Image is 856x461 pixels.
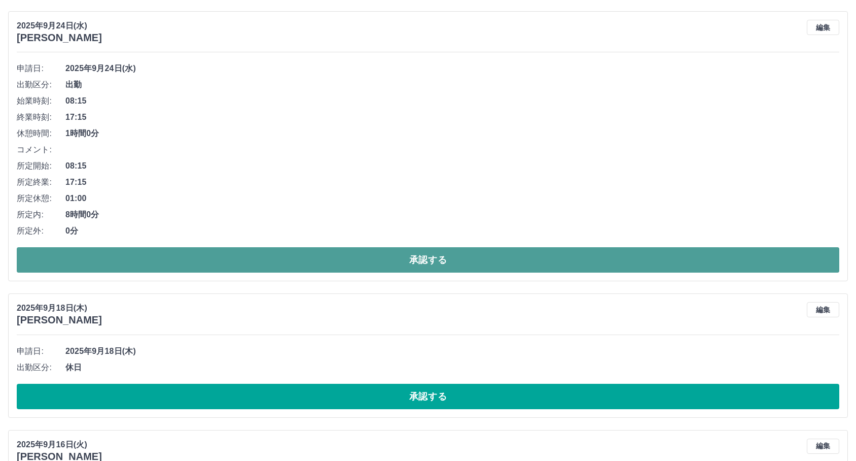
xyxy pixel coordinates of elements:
[65,79,839,91] span: 出勤
[65,62,839,75] span: 2025年9月24日(水)
[807,439,839,454] button: 編集
[17,345,65,357] span: 申請日:
[65,345,839,357] span: 2025年9月18日(木)
[807,302,839,317] button: 編集
[17,20,102,32] p: 2025年9月24日(水)
[17,62,65,75] span: 申請日:
[65,127,839,140] span: 1時間0分
[17,247,839,273] button: 承認する
[17,176,65,188] span: 所定終業:
[17,160,65,172] span: 所定開始:
[17,225,65,237] span: 所定外:
[17,361,65,374] span: 出勤区分:
[17,439,102,451] p: 2025年9月16日(火)
[65,192,839,205] span: 01:00
[17,384,839,409] button: 承認する
[17,192,65,205] span: 所定休憩:
[17,127,65,140] span: 休憩時間:
[807,20,839,35] button: 編集
[65,209,839,221] span: 8時間0分
[17,111,65,123] span: 終業時刻:
[17,79,65,91] span: 出勤区分:
[17,314,102,326] h3: [PERSON_NAME]
[17,144,65,156] span: コメント:
[65,176,839,188] span: 17:15
[65,225,839,237] span: 0分
[17,95,65,107] span: 始業時刻:
[65,160,839,172] span: 08:15
[65,111,839,123] span: 17:15
[17,302,102,314] p: 2025年9月18日(木)
[65,361,839,374] span: 休日
[17,209,65,221] span: 所定内:
[17,32,102,44] h3: [PERSON_NAME]
[65,95,839,107] span: 08:15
